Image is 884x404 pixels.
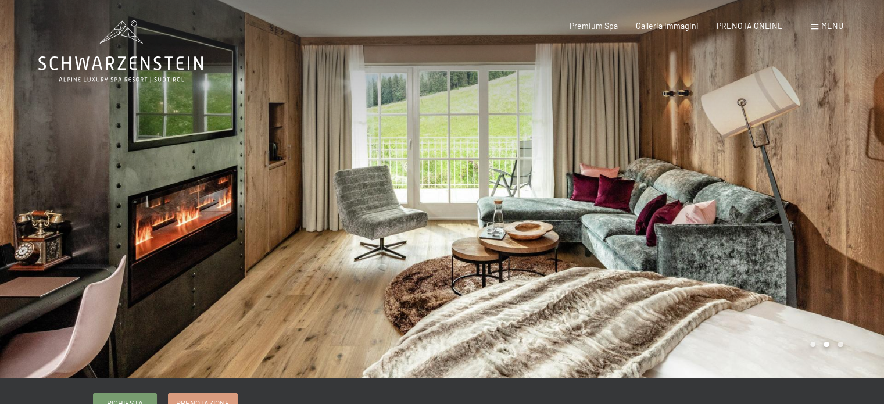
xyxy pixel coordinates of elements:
a: Galleria immagini [636,21,699,31]
a: PRENOTA ONLINE [717,21,783,31]
a: Premium Spa [570,21,618,31]
span: Menu [821,21,843,31]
